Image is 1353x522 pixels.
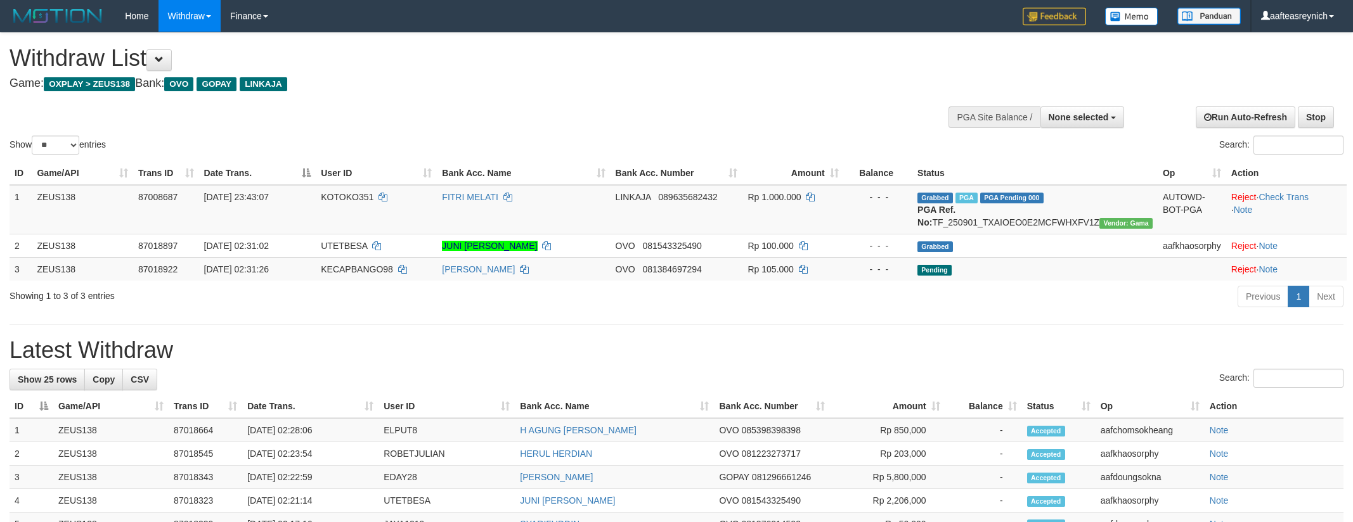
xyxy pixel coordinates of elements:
th: Trans ID: activate to sort column ascending [133,162,199,185]
td: ZEUS138 [32,185,133,234]
td: ZEUS138 [32,234,133,257]
td: Rp 850,000 [830,418,945,442]
th: User ID: activate to sort column ascending [316,162,437,185]
input: Search: [1253,136,1343,155]
span: [DATE] 23:43:07 [204,192,269,202]
button: None selected [1040,106,1125,128]
span: OVO [719,425,739,435]
a: FITRI MELATI [442,192,498,202]
td: UTETBESA [379,489,515,512]
span: KOTOKO351 [321,192,373,202]
span: Vendor URL: https://trx31.1velocity.biz [1099,218,1153,229]
td: [DATE] 02:23:54 [242,442,379,466]
td: - [945,418,1022,442]
a: Note [1234,205,1253,215]
td: 87018664 [169,418,242,442]
td: 87018323 [169,489,242,512]
span: Accepted [1027,496,1065,507]
a: 1 [1288,286,1309,307]
label: Search: [1219,136,1343,155]
td: · · [1226,185,1347,234]
th: Amount: activate to sort column ascending [830,395,945,418]
td: - [945,489,1022,512]
span: OVO [616,241,635,251]
select: Showentries [32,136,79,155]
span: Accepted [1027,449,1065,460]
a: H AGUNG [PERSON_NAME] [520,425,637,435]
span: Rp 105.000 [748,264,793,274]
td: · [1226,257,1347,281]
a: Reject [1231,192,1257,202]
a: Previous [1238,286,1288,307]
span: OVO [616,264,635,274]
td: aafchomsokheang [1096,418,1205,442]
span: CSV [131,374,149,385]
span: 87018922 [138,264,178,274]
a: Stop [1298,106,1334,128]
td: · [1226,234,1347,257]
span: PGA Pending [980,193,1044,203]
label: Show entries [10,136,106,155]
a: Note [1210,425,1229,435]
span: Copy 081296661246 to clipboard [752,472,811,482]
td: [DATE] 02:22:59 [242,466,379,489]
th: Game/API: activate to sort column ascending [53,395,169,418]
th: Balance: activate to sort column ascending [945,395,1022,418]
th: Status: activate to sort column ascending [1022,395,1096,418]
td: ELPUT8 [379,418,515,442]
td: 1 [10,185,32,234]
span: None selected [1049,112,1109,122]
th: Op: activate to sort column ascending [1158,162,1226,185]
span: [DATE] 02:31:26 [204,264,269,274]
td: aafkhaosorphy [1096,489,1205,512]
a: Note [1259,264,1278,274]
td: - [945,466,1022,489]
td: 4 [10,489,53,512]
a: Reject [1231,241,1257,251]
span: Rp 1.000.000 [748,192,801,202]
span: Copy 081543325490 to clipboard [742,495,801,506]
img: Button%20Memo.svg [1105,8,1158,25]
td: [DATE] 02:21:14 [242,489,379,512]
span: Pending [917,265,952,276]
a: Next [1309,286,1343,307]
td: Rp 2,206,000 [830,489,945,512]
td: 87018343 [169,466,242,489]
th: Bank Acc. Name: activate to sort column ascending [437,162,610,185]
th: Op: activate to sort column ascending [1096,395,1205,418]
h1: Withdraw List [10,46,890,71]
span: Grabbed [917,241,953,252]
span: Accepted [1027,473,1065,483]
th: Status [912,162,1158,185]
img: Feedback.jpg [1023,8,1086,25]
th: Trans ID: activate to sort column ascending [169,395,242,418]
span: Copy 081384697294 to clipboard [642,264,701,274]
div: - - - [849,191,907,203]
span: OXPLAY > ZEUS138 [44,77,135,91]
span: GOPAY [719,472,749,482]
td: ZEUS138 [53,418,169,442]
td: 87018545 [169,442,242,466]
span: 87018897 [138,241,178,251]
td: Rp 203,000 [830,442,945,466]
th: Action [1226,162,1347,185]
th: Date Trans.: activate to sort column descending [199,162,316,185]
td: aafdoungsokna [1096,466,1205,489]
th: Game/API: activate to sort column ascending [32,162,133,185]
td: - [945,442,1022,466]
td: 2 [10,234,32,257]
th: Action [1205,395,1343,418]
td: [DATE] 02:28:06 [242,418,379,442]
td: 2 [10,442,53,466]
span: Show 25 rows [18,374,77,385]
b: PGA Ref. No: [917,205,955,227]
th: Bank Acc. Number: activate to sort column ascending [714,395,829,418]
div: - - - [849,263,907,276]
a: Show 25 rows [10,369,85,390]
span: OVO [719,449,739,459]
span: GOPAY [197,77,236,91]
a: Note [1259,241,1278,251]
span: Copy 089635682432 to clipboard [658,192,717,202]
span: [DATE] 02:31:02 [204,241,269,251]
span: LINKAJA [240,77,287,91]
